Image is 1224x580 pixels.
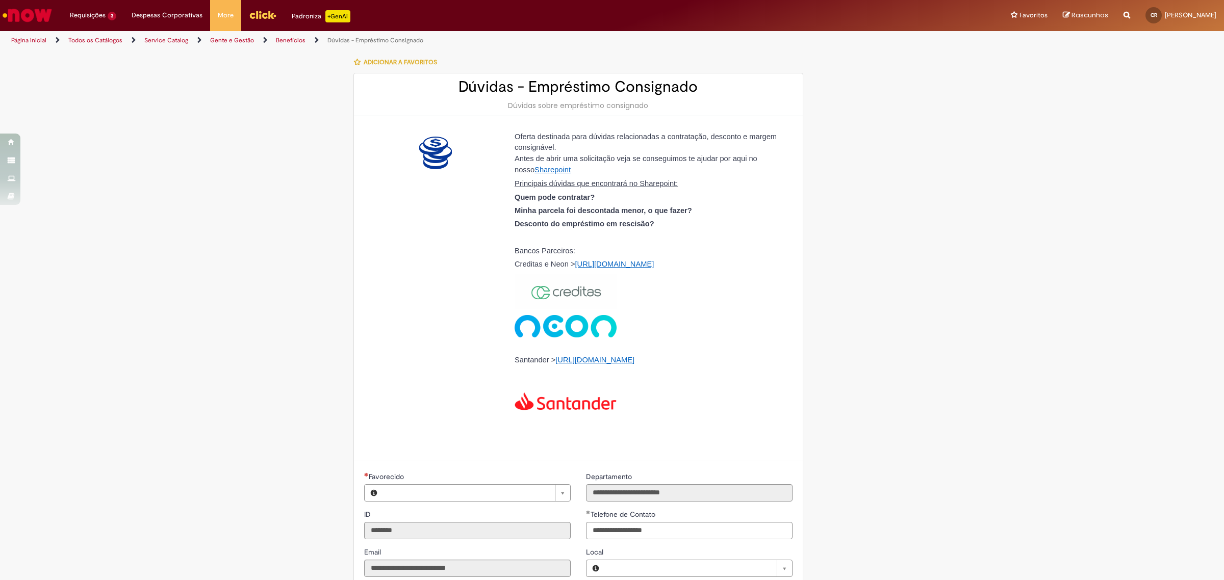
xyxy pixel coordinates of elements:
[515,179,678,188] span: Principais dúvidas que encontrará no Sharepoint:
[364,547,383,557] label: Somente leitura - Email
[515,154,757,174] span: Antes de abrir uma solicitação veja se conseguimos te ajudar por aqui no nosso
[575,260,654,268] a: [URL][DOMAIN_NAME]
[364,100,793,111] div: Dúvidas sobre empréstimo consignado
[515,260,785,269] p: Creditas e Neon >
[515,356,785,430] p: Santander >
[586,472,634,481] span: Somente leitura - Departamento
[325,10,350,22] p: +GenAi
[70,10,106,20] span: Requisições
[11,36,46,44] a: Página inicial
[364,78,793,95] h2: Dúvidas - Empréstimo Consignado
[591,510,657,519] span: Telefone de Contato
[364,472,369,477] span: Necessários
[132,10,202,20] span: Despesas Corporativas
[68,36,122,44] a: Todos os Catálogos
[586,547,605,557] span: Local
[586,510,591,514] span: Obrigatório Preenchido
[515,247,785,255] p: Bancos Parceiros:
[515,133,777,151] span: Oferta destinada para dúvidas relacionadas a contratação, desconto e margem consignável.
[605,560,792,576] a: Limpar campo Local
[144,36,188,44] a: Service Catalog
[353,51,443,73] button: Adicionar a Favoritos
[8,31,808,50] ul: Trilhas de página
[1063,11,1108,20] a: Rascunhos
[515,220,654,228] strong: Desconto do empréstimo em rescisão?
[218,10,234,20] span: More
[1072,10,1108,20] span: Rascunhos
[534,166,571,174] span: Sharepoint
[276,36,305,44] a: Benefícios
[364,547,383,557] span: Somente leitura - Email
[419,137,452,169] img: Dúvidas - Empréstimo Consignado
[383,485,570,501] a: Limpar campo Favorecido
[1,5,54,25] img: ServiceNow
[515,206,692,215] strong: Minha parcela foi descontada menor, o que fazer?
[364,560,571,577] input: Email
[586,522,793,539] input: Telefone de Contato
[369,472,406,481] span: Necessários - Favorecido
[555,356,634,364] a: [URL][DOMAIN_NAME]
[586,484,793,502] input: Departamento
[1151,12,1157,18] span: CR
[364,522,571,539] input: ID
[364,58,437,66] span: Adicionar a Favoritos
[292,10,350,22] div: Padroniza
[364,509,373,519] label: Somente leitura - ID
[249,7,276,22] img: click_logo_yellow_360x200.png
[534,165,571,174] a: Sharepoint
[1165,11,1216,19] span: [PERSON_NAME]
[1019,10,1048,20] span: Favoritos
[515,193,595,201] strong: Quem pode contratar?
[210,36,254,44] a: Gente e Gestão
[586,560,605,576] button: Local, Visualizar este registro
[108,12,116,20] span: 3
[327,36,423,44] a: Dúvidas - Empréstimo Consignado
[586,471,634,482] label: Somente leitura - Departamento
[364,510,373,519] span: Somente leitura - ID
[365,485,383,501] button: Favorecido, Visualizar este registro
